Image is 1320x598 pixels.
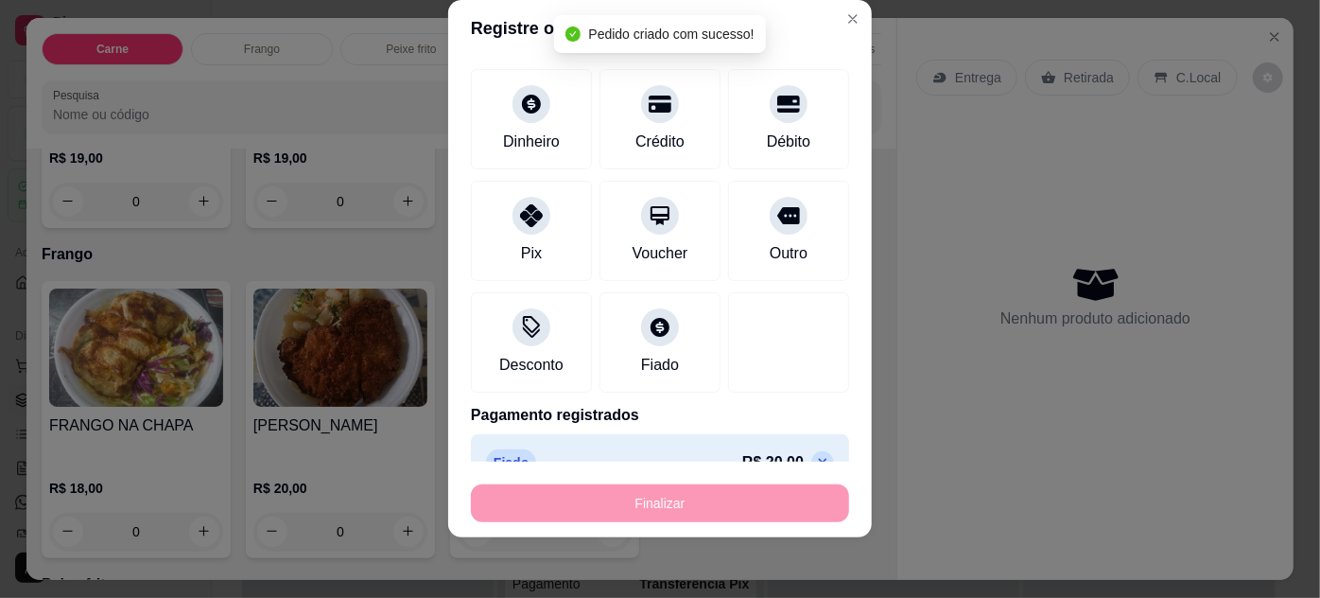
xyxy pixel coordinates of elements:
[742,451,804,474] p: R$ 20,00
[486,449,536,476] p: Fiado
[471,404,849,427] p: Pagamento registrados
[503,131,560,153] div: Dinheiro
[838,4,868,34] button: Close
[770,242,808,265] div: Outro
[633,242,688,265] div: Voucher
[588,26,754,42] span: Pedido criado com sucesso!
[641,354,679,377] div: Fiado
[565,26,581,42] span: check-circle
[521,242,542,265] div: Pix
[499,354,564,377] div: Desconto
[767,131,810,153] div: Débito
[635,131,685,153] div: Crédito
